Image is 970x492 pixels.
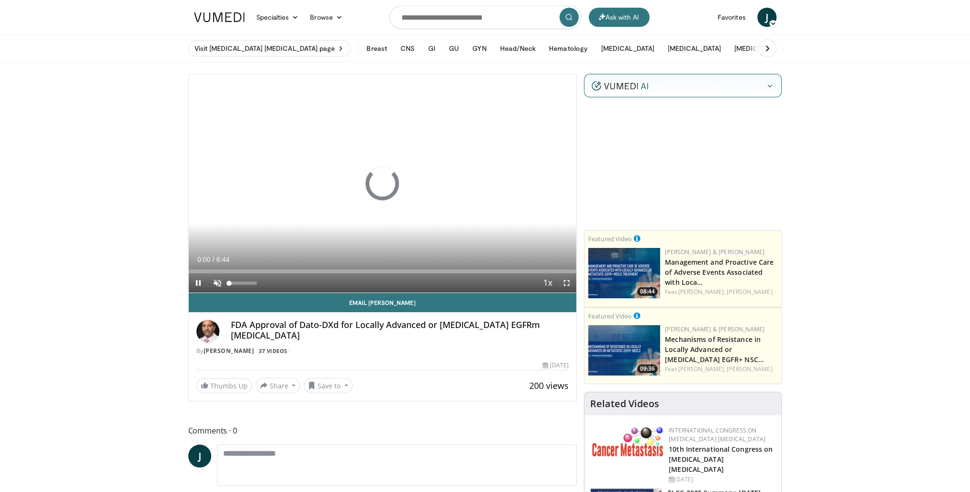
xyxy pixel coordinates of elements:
img: VuMedi Logo [194,12,245,22]
small: Featured Video [588,312,632,320]
a: [PERSON_NAME] & [PERSON_NAME] [665,248,765,256]
iframe: Advertisement [611,105,755,224]
a: Favorites [712,8,752,27]
img: da83c334-4152-4ba6-9247-1d012afa50e5.jpeg.150x105_q85_crop-smart_upscale.jpg [588,248,660,298]
button: [MEDICAL_DATA] [729,39,793,58]
a: [PERSON_NAME] [204,347,254,355]
button: Breast [361,39,392,58]
span: 6:44 [217,256,229,263]
span: 0:00 [197,256,210,263]
div: Progress Bar [189,269,577,273]
div: [DATE] [543,361,569,370]
a: International Congress on [MEDICAL_DATA] [MEDICAL_DATA] [669,426,765,443]
a: [PERSON_NAME] & [PERSON_NAME] [665,325,765,333]
img: 6ff8bc22-9509-4454-a4f8-ac79dd3b8976.png.150x105_q85_autocrop_double_scale_upscale_version-0.2.png [592,426,664,457]
a: 37 Videos [256,347,291,355]
a: 10th International Congress on [MEDICAL_DATA] [MEDICAL_DATA] [669,445,773,474]
video-js: Video Player [189,74,577,293]
button: Unmute [208,273,227,293]
div: [DATE] [669,475,774,484]
button: CNS [395,39,421,58]
img: Avatar [196,320,219,343]
div: Feat. [665,288,777,296]
span: 09:36 [637,364,658,373]
button: [MEDICAL_DATA] [662,39,727,58]
span: / [213,256,215,263]
button: Save to [304,378,353,393]
a: [PERSON_NAME], [678,365,725,373]
a: Management and Proactive Care of Adverse Events Associated with Loca… [665,258,774,287]
a: [PERSON_NAME], [678,288,725,296]
button: Share [256,378,300,393]
button: GI [422,39,441,58]
img: 84252362-9178-4a34-866d-0e9c845de9ea.jpeg.150x105_q85_crop-smart_upscale.jpg [588,325,660,375]
button: Playback Rate [538,273,557,293]
a: 08:44 [588,248,660,298]
button: Pause [189,273,208,293]
a: Mechanisms of Resistance in Locally Advanced or [MEDICAL_DATA] EGFR+ NSC… [665,335,764,364]
button: [MEDICAL_DATA] [595,39,660,58]
button: Hematology [543,39,593,58]
a: [PERSON_NAME] [727,365,772,373]
img: vumedi-ai-logo.v2.svg [592,81,648,91]
div: By [196,347,569,355]
small: Featured Video [588,234,632,243]
button: GU [443,39,465,58]
a: Browse [304,8,348,27]
a: [PERSON_NAME] [727,288,772,296]
a: Thumbs Up [196,378,252,393]
button: GYN [467,39,492,58]
span: Comments 0 [188,424,577,437]
button: Fullscreen [557,273,576,293]
a: Specialties [251,8,305,27]
a: Email [PERSON_NAME] [189,293,577,312]
h4: FDA Approval of Dato-DXd for Locally Advanced or [MEDICAL_DATA] EGFRm [MEDICAL_DATA] [231,320,569,340]
h4: Related Videos [590,398,659,410]
a: Visit [MEDICAL_DATA] [MEDICAL_DATA] page [188,40,351,57]
div: Volume Level [229,281,257,285]
a: 09:36 [588,325,660,375]
div: Feat. [665,365,777,374]
a: J [757,8,776,27]
span: 200 views [529,380,569,391]
button: Head/Neck [494,39,542,58]
span: 08:44 [637,287,658,296]
button: Ask with AI [589,8,650,27]
input: Search topics, interventions [389,6,581,29]
a: J [188,445,211,468]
